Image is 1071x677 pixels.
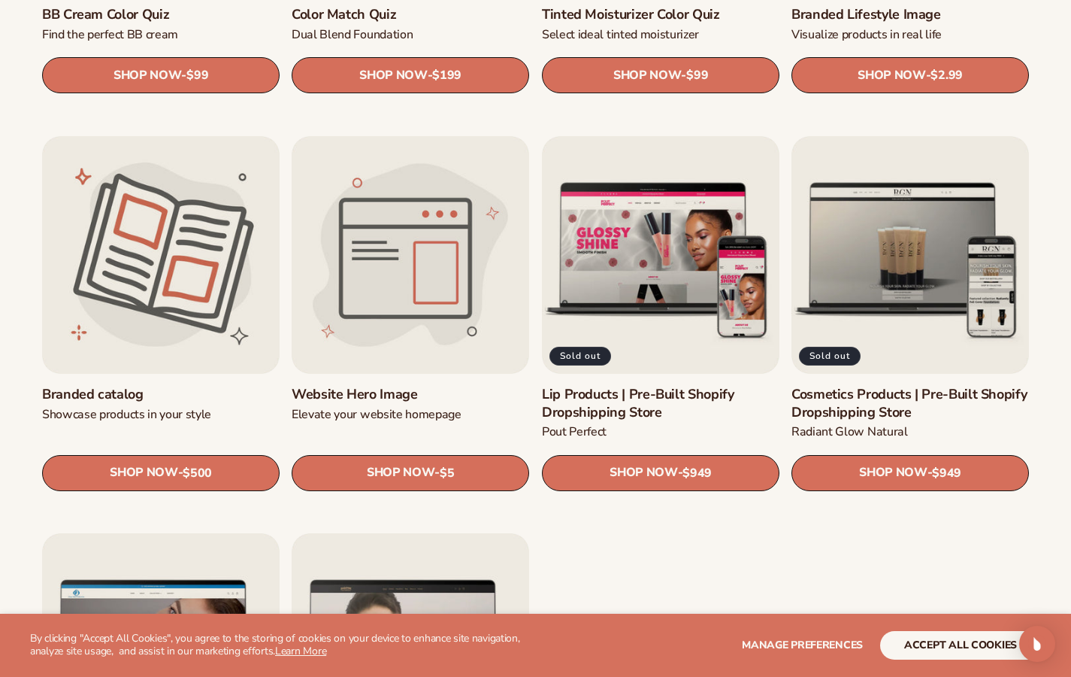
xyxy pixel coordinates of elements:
span: SHOP NOW [610,466,677,480]
a: Cosmetics Products | Pre-Built Shopify Dropshipping Store [791,386,1029,421]
span: $99 [186,69,208,83]
span: Manage preferences [742,638,863,652]
a: Website Hero Image [292,386,529,403]
span: $2.99 [930,69,962,83]
span: SHOP NOW [367,466,434,480]
button: accept all cookies [880,631,1041,660]
span: SHOP NOW [859,466,927,480]
span: $500 [183,466,212,481]
a: Branded catalog [42,386,280,403]
span: $949 [932,466,961,481]
a: SHOP NOW- $99 [542,58,779,94]
a: Color Match Quiz [292,7,529,24]
a: BB Cream Color Quiz [42,7,280,24]
a: SHOP NOW- $949 [542,455,779,491]
span: $199 [433,69,462,83]
a: SHOP NOW- $5 [292,455,529,491]
span: SHOP NOW [613,68,681,83]
a: Tinted Moisturizer Color Quiz [542,7,779,24]
span: SHOP NOW [110,466,177,480]
a: Learn More [275,644,326,658]
span: $5 [440,466,454,481]
span: SHOP NOW [359,68,427,83]
span: SHOP NOW [113,68,181,83]
a: Lip Products | Pre-Built Shopify Dropshipping Store [542,386,779,421]
button: Manage preferences [742,631,863,660]
a: SHOP NOW- $199 [292,58,529,94]
span: $949 [682,466,712,481]
div: Open Intercom Messenger [1019,626,1055,662]
span: $99 [686,69,708,83]
a: SHOP NOW- $99 [42,58,280,94]
a: Branded Lifestyle Image [791,7,1029,24]
a: SHOP NOW- $500 [42,455,280,491]
a: SHOP NOW- $949 [791,455,1029,491]
a: SHOP NOW- $2.99 [791,58,1029,94]
p: By clicking "Accept All Cookies", you agree to the storing of cookies on your device to enhance s... [30,633,555,658]
span: SHOP NOW [858,68,925,83]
